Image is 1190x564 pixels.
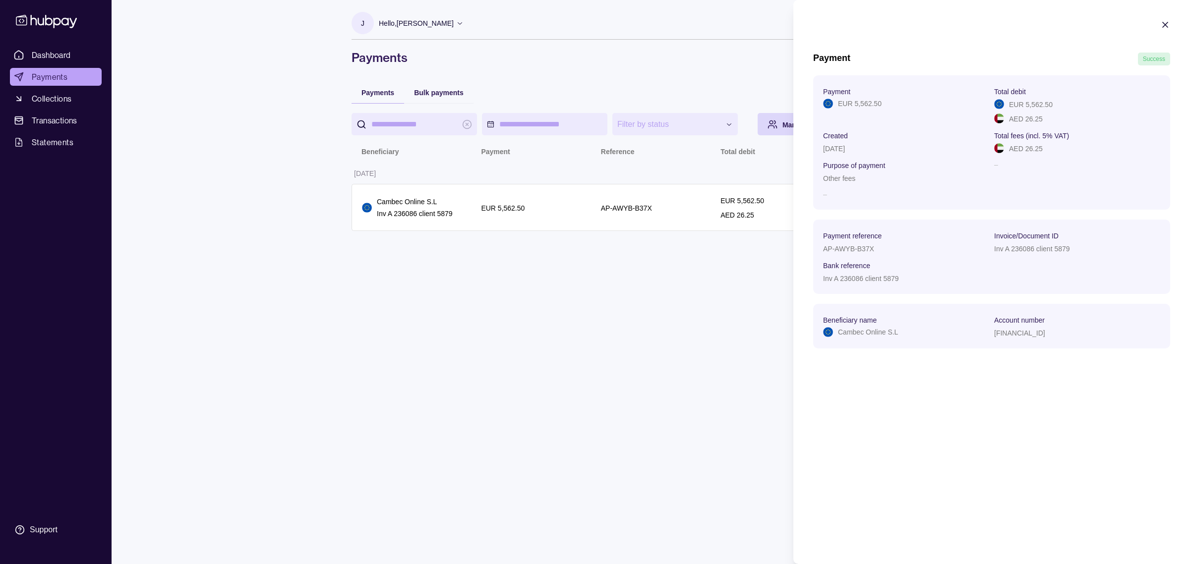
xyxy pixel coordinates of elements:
p: [DATE] [823,145,845,153]
p: Cambec Online S.L [838,327,898,338]
p: Beneficiary name [823,316,877,324]
p: Invoice/Document ID [994,232,1059,240]
p: AP-AWYB-B37X [823,245,874,253]
span: Success [1143,56,1165,62]
p: – [823,189,989,200]
img: eu [823,99,833,109]
p: EUR 5,562.50 [838,98,882,109]
p: – [994,159,1160,184]
img: ae [994,113,1004,123]
p: Inv A 236086 client 5879 [823,275,899,282]
p: AED 26.25 [1009,145,1043,153]
p: [FINANCIAL_ID] [994,329,1045,337]
img: eu [823,327,833,337]
p: Inv A 236086 client 5879 [994,245,1070,253]
p: Payment [823,88,850,96]
p: Bank reference [823,262,870,270]
h1: Payment [813,53,850,65]
p: Total fees (incl. 5% VAT) [994,132,1069,140]
p: Payment reference [823,232,882,240]
p: Total debit [994,88,1026,96]
p: Account number [994,316,1045,324]
p: EUR 5,562.50 [1009,101,1053,109]
img: eu [994,99,1004,109]
p: AED 26.25 [1009,115,1043,123]
img: ae [994,143,1004,153]
p: Created [823,132,848,140]
p: Purpose of payment [823,162,885,169]
p: Other fees [823,174,855,182]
